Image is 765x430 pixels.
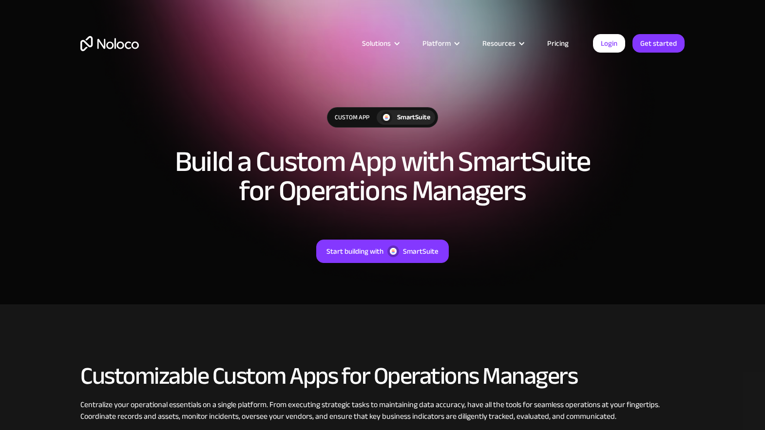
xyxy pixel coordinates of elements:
div: Solutions [362,37,391,50]
div: SmartSuite [397,112,430,123]
a: Get started [632,34,685,53]
a: home [80,36,139,51]
div: Solutions [350,37,410,50]
div: Platform [410,37,470,50]
div: Resources [470,37,535,50]
div: Centralize your operational essentials on a single platform. From executing strategic tasks to ma... [80,399,685,422]
h1: Build a Custom App with SmartSuite for Operations Managers [163,147,602,206]
div: Custom App [327,108,377,127]
a: Login [593,34,625,53]
a: Start building withSmartSuite [316,240,449,263]
div: Platform [422,37,451,50]
div: Start building with [326,245,383,258]
h2: Customizable Custom Apps for Operations Managers [80,363,685,389]
a: Pricing [535,37,581,50]
div: Resources [482,37,516,50]
div: SmartSuite [403,245,439,258]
